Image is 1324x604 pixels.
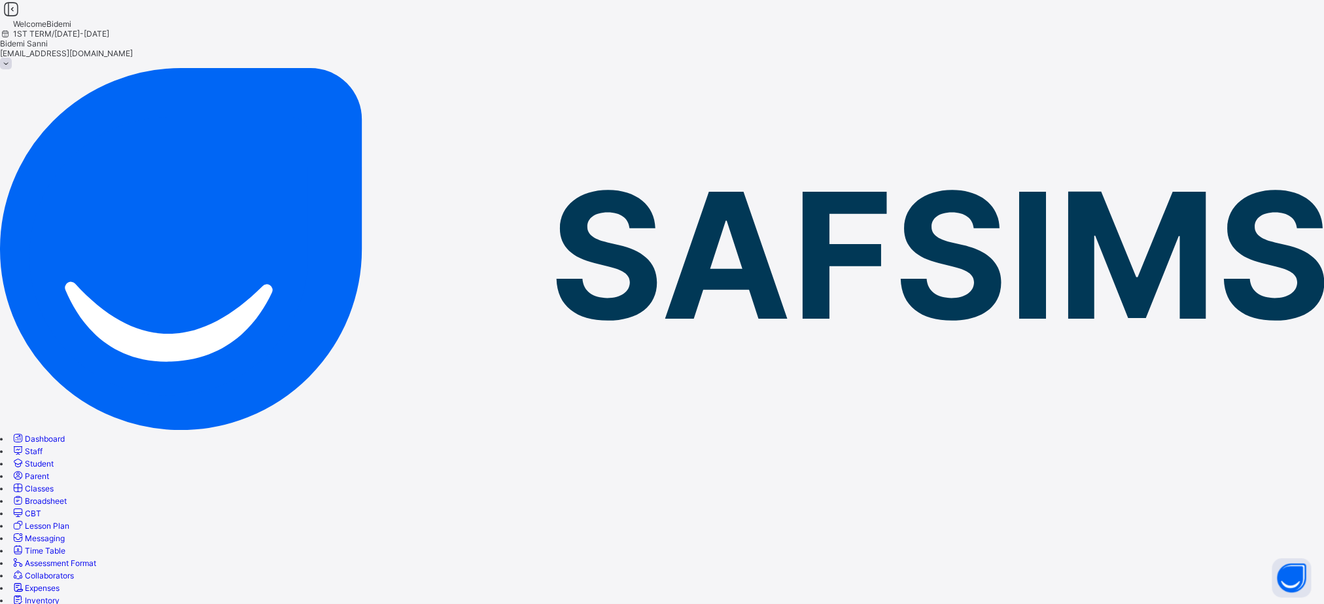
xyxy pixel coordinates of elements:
a: Time Table [11,546,65,556]
a: Assessment Format [11,558,96,568]
span: Staff [25,446,43,456]
span: Parent [25,471,49,481]
a: Dashboard [11,434,65,444]
a: Student [11,459,54,469]
a: Parent [11,471,49,481]
a: Collaborators [11,571,74,580]
span: Student [25,459,54,469]
span: Expenses [25,583,60,593]
span: Dashboard [25,434,65,444]
span: Lesson Plan [25,521,69,531]
a: Lesson Plan [11,521,69,531]
a: Broadsheet [11,496,67,506]
span: Classes [25,484,54,493]
span: Assessment Format [25,558,96,568]
a: Classes [11,484,54,493]
button: Open asap [1272,558,1311,597]
span: Messaging [25,533,65,543]
span: Time Table [25,546,65,556]
span: Collaborators [25,571,74,580]
a: Staff [11,446,43,456]
span: Welcome Bidemi [13,19,71,29]
a: Expenses [11,583,60,593]
span: Broadsheet [25,496,67,506]
span: CBT [25,508,41,518]
a: CBT [11,508,41,518]
a: Messaging [11,533,65,543]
